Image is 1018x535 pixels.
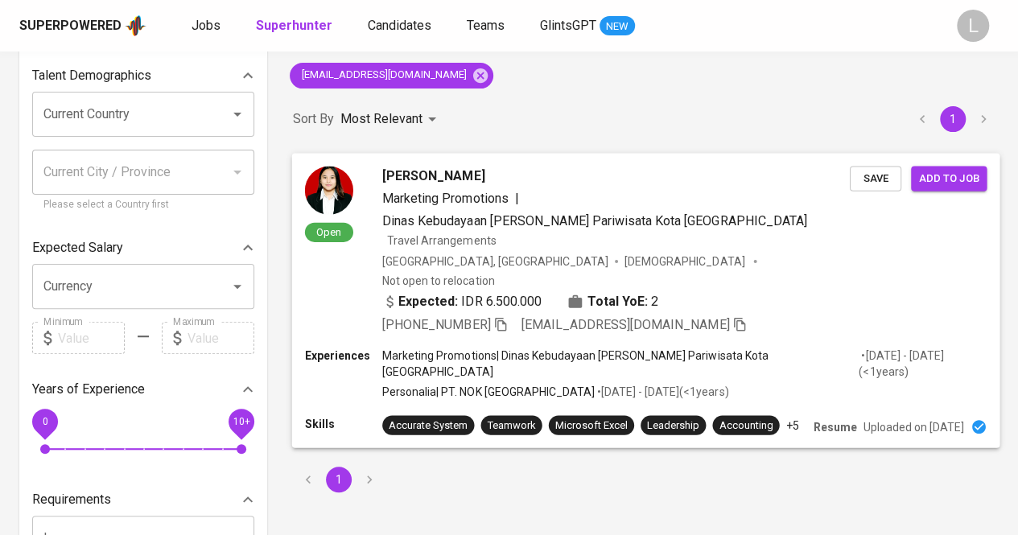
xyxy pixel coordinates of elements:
[32,60,254,92] div: Talent Demographics
[226,103,249,126] button: Open
[293,154,999,447] a: Open[PERSON_NAME]Marketing Promotions|Dinas Kebudayaan [PERSON_NAME] Pariwisata Kota [GEOGRAPHIC_...
[555,418,628,433] div: Microsoft Excel
[305,166,353,214] img: e3738429e38cef8caa7eea6b9e396939.jpeg
[340,109,422,129] p: Most Relevant
[467,18,505,33] span: Teams
[125,14,146,38] img: app logo
[647,418,699,433] div: Leadership
[540,16,635,36] a: GlintsGPT NEW
[382,190,508,205] span: Marketing Promotions
[290,63,493,88] div: [EMAIL_ADDRESS][DOMAIN_NAME]
[540,18,596,33] span: GlintsGPT
[19,14,146,38] a: Superpoweredapp logo
[340,105,442,134] div: Most Relevant
[651,291,658,311] span: 2
[911,166,987,191] button: Add to job
[310,224,348,238] span: Open
[382,253,608,269] div: [GEOGRAPHIC_DATA], [GEOGRAPHIC_DATA]
[919,169,979,187] span: Add to job
[305,415,382,431] p: Skills
[32,373,254,405] div: Years of Experience
[32,380,145,399] p: Years of Experience
[382,317,490,332] span: [PHONE_NUMBER]
[19,17,122,35] div: Superpowered
[32,484,254,516] div: Requirements
[226,275,249,298] button: Open
[233,416,249,427] span: 10+
[398,291,458,311] b: Expected:
[382,212,807,228] span: Dinas Kebudayaan [PERSON_NAME] Pariwisata Kota [GEOGRAPHIC_DATA]
[368,18,431,33] span: Candidates
[389,418,468,433] div: Accurate System
[293,467,385,492] nav: pagination navigation
[32,238,123,257] p: Expected Salary
[293,109,334,129] p: Sort By
[382,348,859,380] p: Marketing Promotions | Dinas Kebudayaan [PERSON_NAME] Pariwisata Kota [GEOGRAPHIC_DATA]
[587,291,648,311] b: Total YoE:
[957,10,989,42] div: L
[515,188,519,208] span: |
[940,106,966,132] button: page 1
[256,18,332,33] b: Superhunter
[32,490,111,509] p: Requirements
[382,272,494,288] p: Not open to relocation
[368,16,435,36] a: Candidates
[188,322,254,354] input: Value
[719,418,773,433] div: Accounting
[43,197,243,213] p: Please select a Country first
[382,291,542,311] div: IDR 6.500.000
[624,253,747,269] span: [DEMOGRAPHIC_DATA]
[290,68,476,83] span: [EMAIL_ADDRESS][DOMAIN_NAME]
[382,166,484,185] span: [PERSON_NAME]
[192,16,224,36] a: Jobs
[256,16,336,36] a: Superhunter
[595,383,728,399] p: • [DATE] - [DATE] ( <1 years )
[467,16,508,36] a: Teams
[850,166,901,191] button: Save
[387,233,496,246] span: Travel Arrangements
[326,467,352,492] button: page 1
[487,418,535,433] div: Teamwork
[521,317,730,332] span: [EMAIL_ADDRESS][DOMAIN_NAME]
[382,383,595,399] p: Personalia | PT. NOK [GEOGRAPHIC_DATA]
[192,18,220,33] span: Jobs
[858,169,893,187] span: Save
[58,322,125,354] input: Value
[814,418,857,434] p: Resume
[42,416,47,427] span: 0
[32,232,254,264] div: Expected Salary
[907,106,999,132] nav: pagination navigation
[305,348,382,364] p: Experiences
[32,66,151,85] p: Talent Demographics
[600,19,635,35] span: NEW
[859,348,987,380] p: • [DATE] - [DATE] ( <1 years )
[786,417,799,433] p: +5
[863,418,964,434] p: Uploaded on [DATE]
